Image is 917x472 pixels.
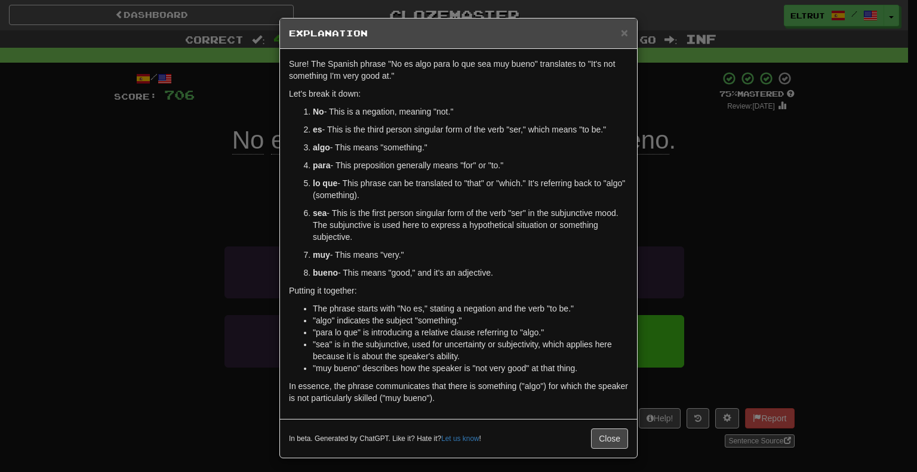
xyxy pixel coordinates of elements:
li: "sea" is in the subjunctive, used for uncertainty or subjectivity, which applies here because it ... [313,338,628,362]
a: Let us know [441,434,479,443]
strong: es [313,125,322,134]
strong: bueno [313,268,338,277]
p: - This is the first person singular form of the verb "ser" in the subjunctive mood. The subjuncti... [313,207,628,243]
strong: sea [313,208,327,218]
p: In essence, the phrase communicates that there is something ("algo") for which the speaker is not... [289,380,628,404]
small: In beta. Generated by ChatGPT. Like it? Hate it? ! [289,434,481,444]
p: - This means "very." [313,249,628,261]
button: Close [591,428,628,449]
h5: Explanation [289,27,628,39]
p: - This means "something." [313,141,628,153]
strong: lo que [313,178,337,188]
strong: para [313,161,331,170]
p: - This means "good," and it's an adjective. [313,267,628,279]
p: - This is the third person singular form of the verb "ser," which means "to be." [313,124,628,135]
strong: muy [313,250,330,260]
p: - This phrase can be translated to "that" or "which." It's referring back to "algo" (something). [313,177,628,201]
button: Close [621,26,628,39]
span: × [621,26,628,39]
p: Sure! The Spanish phrase "No es algo para lo que sea muy bueno" translates to "It's not something... [289,58,628,82]
li: "muy bueno" describes how the speaker is "not very good" at that thing. [313,362,628,374]
p: - This preposition generally means "for" or "to." [313,159,628,171]
li: "algo" indicates the subject "something." [313,314,628,326]
p: Let's break it down: [289,88,628,100]
li: "para lo que" is introducing a relative clause referring to "algo." [313,326,628,338]
strong: algo [313,143,330,152]
p: Putting it together: [289,285,628,297]
strong: No [313,107,324,116]
li: The phrase starts with "No es," stating a negation and the verb "to be." [313,303,628,314]
p: - This is a negation, meaning "not." [313,106,628,118]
